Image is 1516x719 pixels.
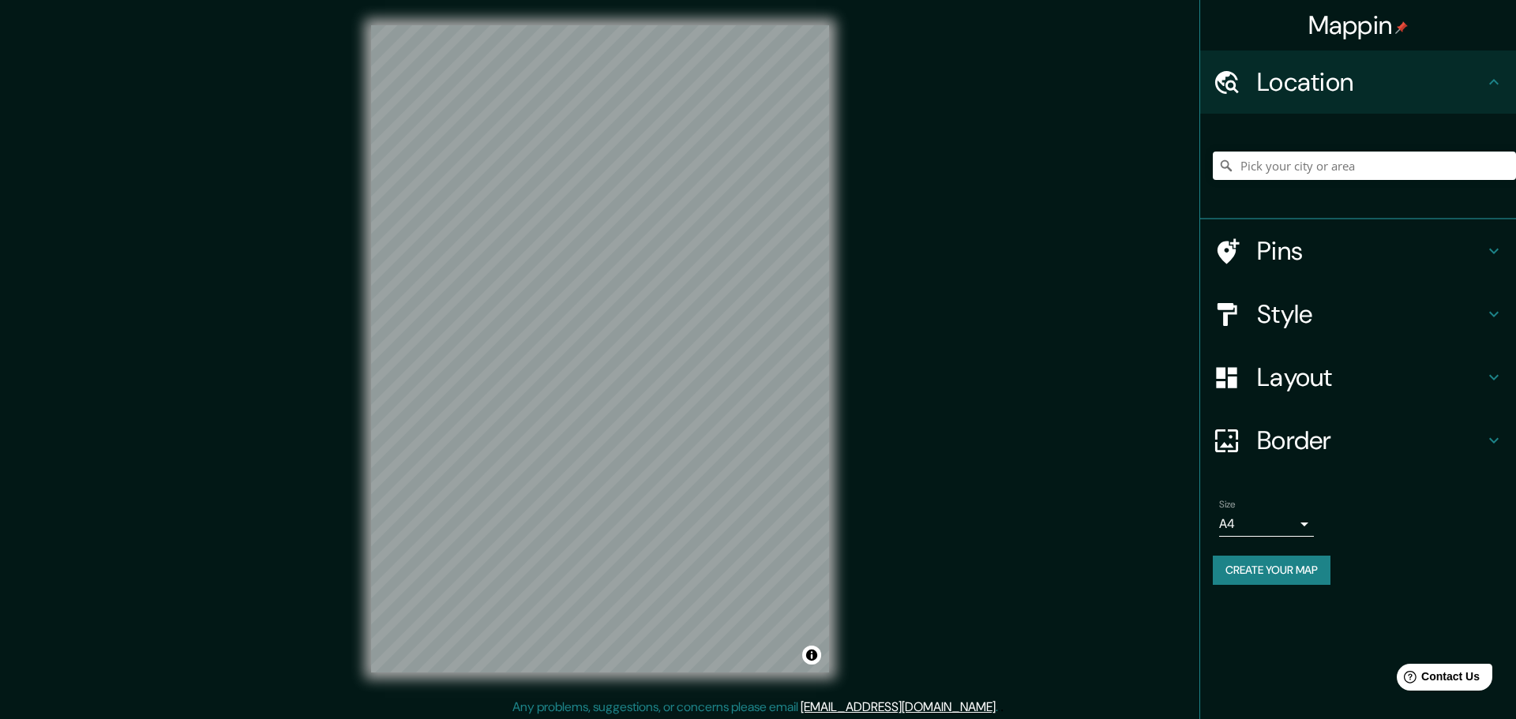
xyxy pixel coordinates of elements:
[1213,152,1516,180] input: Pick your city or area
[512,698,998,717] p: Any problems, suggestions, or concerns please email .
[1257,361,1484,393] h4: Layout
[1000,698,1004,717] div: .
[1200,409,1516,472] div: Border
[1200,219,1516,283] div: Pins
[1200,51,1516,114] div: Location
[801,698,996,715] a: [EMAIL_ADDRESS][DOMAIN_NAME]
[1219,511,1314,537] div: A4
[1200,283,1516,346] div: Style
[1213,556,1330,585] button: Create your map
[998,698,1000,717] div: .
[1219,498,1236,511] label: Size
[1257,66,1484,98] h4: Location
[1395,21,1408,34] img: pin-icon.png
[1257,235,1484,267] h4: Pins
[1200,346,1516,409] div: Layout
[1257,298,1484,330] h4: Style
[1257,425,1484,456] h4: Border
[371,25,829,672] canvas: Map
[802,646,821,665] button: Toggle attribution
[1375,657,1499,702] iframe: Help widget launcher
[1308,9,1409,41] h4: Mappin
